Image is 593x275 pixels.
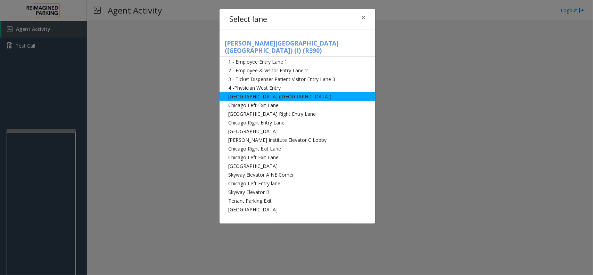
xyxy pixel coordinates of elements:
li: Skyway Elevator B [220,188,375,196]
li: Chicago Left Exit Lane [220,153,375,162]
span: × [361,13,365,22]
li: Chicago Right Exit Lane [220,144,375,153]
li: Chicago Right Entry Lane [220,118,375,127]
li: [GEOGRAPHIC_DATA] [220,205,375,214]
li: [GEOGRAPHIC_DATA] [220,162,375,170]
li: [GEOGRAPHIC_DATA] [220,127,375,136]
li: [GEOGRAPHIC_DATA] ([GEOGRAPHIC_DATA]) [220,92,375,101]
li: 1 - Employee Entry Lane 1 [220,57,375,66]
li: Chicago Left Entry lane [220,179,375,188]
li: [GEOGRAPHIC_DATA] Right Entry Lane [220,110,375,118]
li: 4 -Physician West Entry [220,83,375,92]
li: 3 - Ticket Dispenser Patient Visitor Entry Lane 3 [220,75,375,83]
li: [PERSON_NAME] Institute Elevator C Lobby [220,136,375,144]
li: Tenant Parking Exit [220,196,375,205]
li: Skyway Elevator A NE Corner [220,170,375,179]
li: Chicago Left Exit Lane [220,101,375,110]
button: Close [356,9,370,26]
h4: Select lane [229,14,267,25]
li: 2 - Employee & Visitor Entry Lane 2 [220,66,375,75]
h5: [PERSON_NAME][GEOGRAPHIC_DATA] ([GEOGRAPHIC_DATA]) (I) (R390) [220,40,375,57]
